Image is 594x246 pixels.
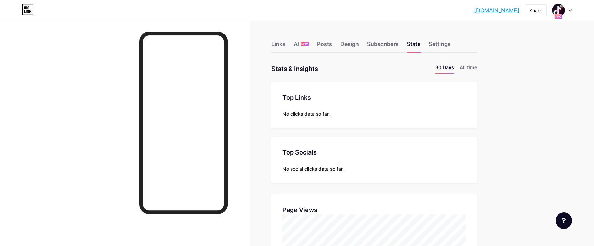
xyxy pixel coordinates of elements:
[301,42,308,46] span: NEW
[282,148,466,157] div: Top Socials
[340,40,359,52] div: Design
[460,64,477,74] li: All time
[282,165,466,172] div: No social clicks data so far.
[367,40,399,52] div: Subscribers
[294,40,309,52] div: AI
[529,7,542,14] div: Share
[271,64,318,74] div: Stats & Insights
[407,40,421,52] div: Stats
[317,40,332,52] div: Posts
[282,110,466,118] div: No clicks data so far.
[435,64,454,74] li: 30 Days
[282,93,466,102] div: Top Links
[429,40,451,52] div: Settings
[474,6,519,14] a: [DOMAIN_NAME]
[552,4,565,17] img: pinupaviator
[271,40,286,52] div: Links
[282,205,466,214] div: Page Views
